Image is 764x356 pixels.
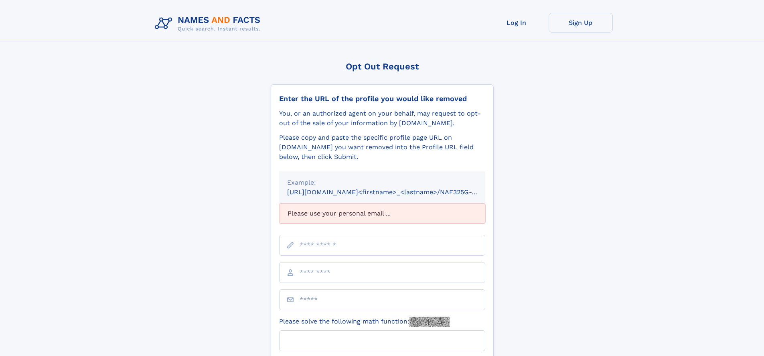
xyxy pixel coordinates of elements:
label: Please solve the following math function: [279,317,450,327]
div: Please copy and paste the specific profile page URL on [DOMAIN_NAME] you want removed into the Pr... [279,133,485,162]
div: You, or an authorized agent on your behalf, may request to opt-out of the sale of your informatio... [279,109,485,128]
a: Sign Up [549,13,613,33]
img: Logo Names and Facts [152,13,267,35]
small: [URL][DOMAIN_NAME]<firstname>_<lastname>/NAF325G-xxxxxxxx [287,188,501,196]
a: Log In [484,13,549,33]
div: Enter the URL of the profile you would like removed [279,94,485,103]
div: Please use your personal email ... [279,203,485,224]
div: Example: [287,178,477,187]
div: Opt Out Request [271,61,494,71]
